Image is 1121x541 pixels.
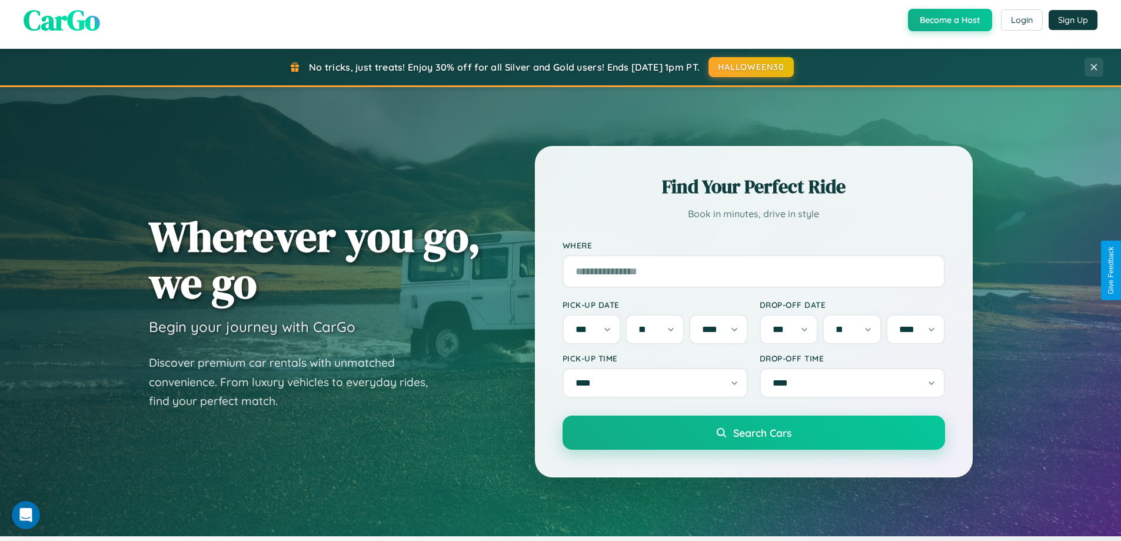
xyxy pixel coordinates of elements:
h2: Find Your Perfect Ride [563,174,945,200]
button: HALLOWEEN30 [708,57,794,77]
span: CarGo [24,1,100,39]
label: Where [563,240,945,250]
label: Pick-up Date [563,300,748,310]
label: Drop-off Date [760,300,945,310]
iframe: Intercom live chat [12,501,40,529]
div: Give Feedback [1107,247,1115,294]
label: Drop-off Time [760,353,945,363]
label: Pick-up Time [563,353,748,363]
button: Search Cars [563,416,945,450]
button: Login [1001,9,1043,31]
button: Become a Host [908,9,992,31]
p: Discover premium car rentals with unmatched convenience. From luxury vehicles to everyday rides, ... [149,353,443,411]
span: No tricks, just treats! Enjoy 30% off for all Silver and Gold users! Ends [DATE] 1pm PT. [309,61,700,73]
h1: Wherever you go, we go [149,213,481,306]
h3: Begin your journey with CarGo [149,318,355,336]
p: Book in minutes, drive in style [563,205,945,223]
span: Search Cars [733,426,791,439]
button: Sign Up [1049,10,1097,30]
